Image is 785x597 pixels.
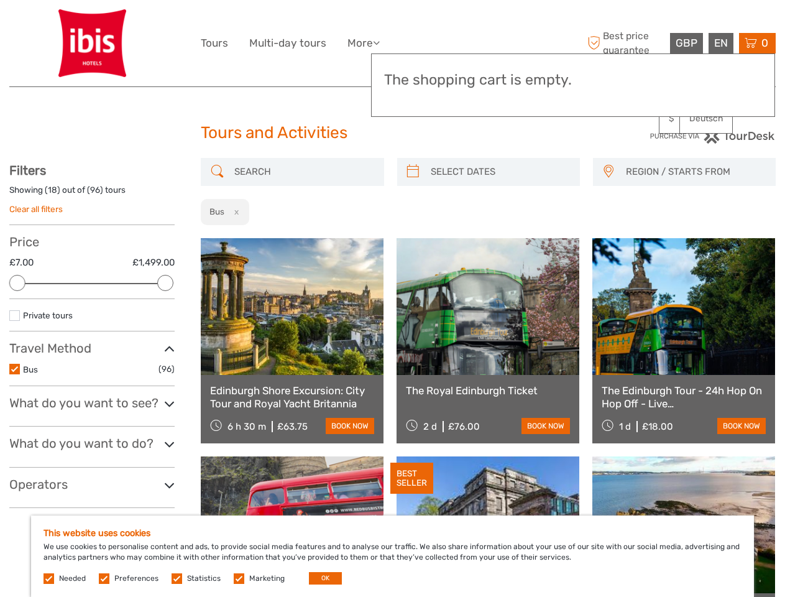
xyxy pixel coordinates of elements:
[709,33,733,53] div: EN
[448,421,480,432] div: £76.00
[48,184,57,196] label: 18
[17,22,140,32] p: We're away right now. Please check back later!
[31,516,754,597] div: We use cookies to personalise content and ads, to provide social media features and to analyse ou...
[210,384,374,410] a: Edinburgh Shore Excursion: City Tour and Royal Yacht Britannia
[426,161,574,183] input: SELECT DATES
[249,34,326,52] a: Multi-day tours
[277,421,308,432] div: £63.75
[760,37,770,49] span: 0
[347,34,380,52] a: More
[59,573,86,584] label: Needed
[201,123,584,143] h1: Tours and Activities
[209,206,224,216] h2: Bus
[143,19,158,34] button: Open LiveChat chat widget
[9,184,175,203] div: Showing ( ) out of ( ) tours
[406,384,570,397] a: The Royal Edinburgh Ticket
[226,205,243,218] button: x
[132,256,175,269] label: £1,499.00
[9,204,63,214] a: Clear all filters
[114,573,158,584] label: Preferences
[249,573,285,584] label: Marketing
[680,108,732,130] a: Deutsch
[650,128,776,144] img: PurchaseViaTourDesk.png
[201,34,228,52] a: Tours
[23,364,38,374] a: Bus
[309,572,342,585] button: OK
[9,256,34,269] label: £7.00
[676,37,697,49] span: GBP
[58,9,126,77] img: 739-2c47c0d9-6101-461a-9ec2-ba9f07d302a1_logo_big.jpg
[521,418,570,434] a: book now
[9,163,46,178] strong: Filters
[9,341,175,356] h3: Travel Method
[9,234,175,249] h3: Price
[9,436,175,451] h3: What do you want to do?
[9,396,175,410] h3: What do you want to see?
[717,418,766,434] a: book now
[23,310,73,320] a: Private tours
[326,418,374,434] a: book now
[158,362,175,376] span: (96)
[642,421,673,432] div: £18.00
[602,384,766,410] a: The Edinburgh Tour - 24h Hop On Hop Off - Live commentary/Guided
[659,108,702,130] a: $
[384,72,762,89] h3: The shopping cart is empty.
[9,477,175,492] h3: Operators
[390,463,433,494] div: BEST SELLER
[423,421,437,432] span: 2 d
[90,184,100,196] label: 96
[584,29,667,57] span: Best price guarantee
[619,421,631,432] span: 1 d
[187,573,221,584] label: Statistics
[44,528,741,539] h5: This website uses cookies
[620,162,769,182] button: REGION / STARTS FROM
[227,421,266,432] span: 6 h 30 m
[229,161,377,183] input: SEARCH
